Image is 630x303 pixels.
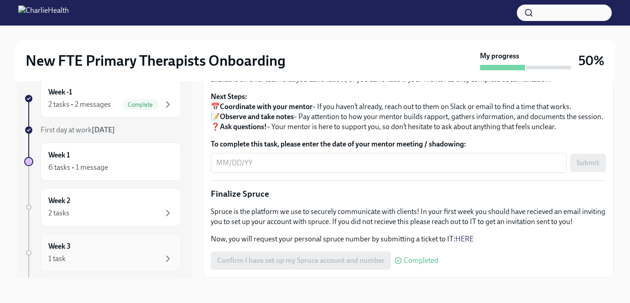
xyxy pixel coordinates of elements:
a: Week 16 tasks • 1 message [24,142,181,181]
strong: Ask questions! [220,122,267,131]
div: 6 tasks • 1 message [48,162,108,172]
p: 📅 – If you haven’t already, reach out to them on Slack or email to find a time that works. 📝 – Pa... [211,92,606,132]
div: 2 tasks [48,208,69,218]
div: 1 task [48,254,66,264]
strong: My progress [480,51,519,61]
img: CharlieHealth [18,5,69,20]
p: Finalize Spruce [211,188,606,200]
a: Week 22 tasks [24,188,181,226]
strong: Observe and take notes [220,112,294,121]
h6: Week -1 [48,87,72,97]
strong: Next Steps: [211,92,247,101]
a: Week 31 task [24,234,181,272]
a: Week -12 tasks • 2 messagesComplete [24,79,181,118]
span: Completed [404,257,438,264]
a: First day at work[DATE] [24,125,181,135]
a: HERE [455,235,474,243]
h6: Week 2 [48,196,70,206]
h3: 50% [578,52,604,69]
h2: New FTE Primary Therapists Onboarding [26,52,286,70]
strong: [DATE] [92,125,115,134]
strong: Coordinate with your mentor [220,102,312,111]
p: Now, you will request your personal spruce number by submitting a ticket to IT: [211,234,606,244]
h6: Week 3 [48,241,71,251]
p: Spruce is the platform we use to securely communicate with clients! In your first week you should... [211,207,606,227]
span: First day at work [41,125,115,134]
span: Complete [122,101,159,108]
h6: Week 1 [48,150,70,160]
div: 2 tasks • 2 messages [48,99,111,110]
label: To complete this task, please enter the date of your mentor meeting / shadowing: [211,139,606,149]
